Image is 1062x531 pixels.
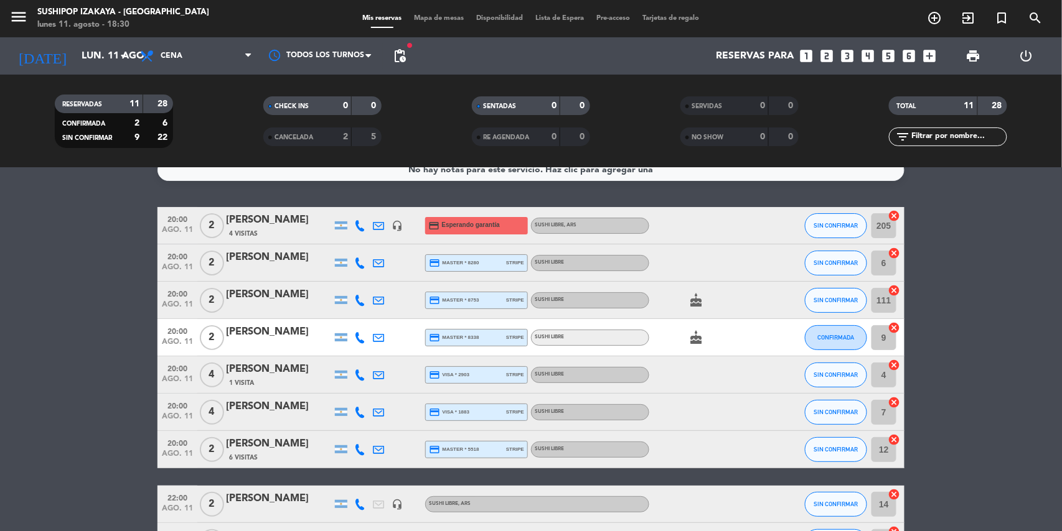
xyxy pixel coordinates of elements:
span: Mis reservas [357,15,408,22]
i: exit_to_app [961,11,976,25]
strong: 0 [371,101,378,110]
span: CONFIRMADA [62,121,105,127]
i: cake [688,330,703,345]
span: CHECK INS [275,103,309,109]
span: SIN CONFIRMAR [814,501,858,507]
span: NO SHOW [692,134,723,141]
i: credit_card [429,407,440,418]
span: SUSHI LIBRE [535,409,564,414]
strong: 5 [371,132,378,141]
span: ago. 11 [162,263,193,277]
span: Reservas para [717,50,794,62]
i: menu [9,7,28,26]
span: fiber_manual_record [406,42,413,49]
i: credit_card [429,369,440,381]
span: Cena [161,52,182,60]
strong: 28 [157,99,170,108]
button: CONFIRMADA [805,325,867,350]
i: cancel [888,247,901,259]
span: 20:00 [162,286,193,300]
strong: 0 [552,101,557,110]
span: master * 5518 [429,444,479,455]
i: credit_card [428,220,439,231]
span: SIN CONFIRMAR [814,371,858,378]
div: [PERSON_NAME] [226,212,332,228]
span: stripe [506,296,524,304]
span: SIN CONFIRMAR [814,259,858,266]
i: looks_5 [881,48,897,64]
span: 20:00 [162,211,193,226]
span: SENTADAS [483,103,516,109]
button: menu [9,7,28,30]
span: CANCELADA [275,134,313,141]
span: ago. 11 [162,375,193,389]
i: credit_card [429,444,440,455]
span: 20:00 [162,249,193,263]
i: filter_list [895,129,910,144]
span: SUSHI LIBRE [535,335,564,339]
span: 20:00 [162,323,193,338]
span: ago. 11 [162,300,193,315]
i: credit_card [429,332,440,343]
i: power_settings_new [1018,48,1033,63]
span: 22:00 [162,490,193,504]
span: ago. 11 [162,338,193,352]
span: RESERVADAS [62,101,102,108]
strong: 0 [343,101,348,110]
strong: 9 [134,133,139,142]
span: 4 [200,400,224,425]
span: , ARS [564,223,576,228]
span: ago. 11 [162,504,193,519]
button: SIN CONFIRMAR [805,251,867,275]
span: , ARS [458,501,471,506]
span: 2 [200,288,224,313]
span: SUSHI LIBRE [535,223,576,228]
span: stripe [506,333,524,341]
strong: 0 [760,132,765,141]
strong: 0 [789,101,796,110]
span: SERVIDAS [692,103,722,109]
span: print [966,48,980,63]
button: SIN CONFIRMAR [805,213,867,238]
i: cancel [888,359,901,371]
span: Disponibilidad [471,15,530,22]
i: cancel [888,210,901,222]
span: Pre-acceso [591,15,637,22]
input: Filtrar por nombre... [910,130,1007,144]
span: visa * 1883 [429,407,469,418]
span: Esperando garantía [442,220,500,230]
div: [PERSON_NAME] [226,399,332,415]
i: search [1028,11,1043,25]
span: SUSHI LIBRE [429,501,471,506]
span: SUSHI LIBRE [535,297,564,302]
button: SIN CONFIRMAR [805,288,867,313]
i: headset_mic [392,220,403,231]
i: add_box [922,48,938,64]
span: SUSHI LIBRE [535,372,564,377]
span: 4 Visitas [229,229,258,239]
strong: 0 [760,101,765,110]
span: Lista de Espera [530,15,591,22]
span: pending_actions [392,48,407,63]
span: ago. 11 [162,226,193,240]
span: 2 [200,325,224,350]
i: add_circle_outline [928,11,942,25]
span: 20:00 [162,361,193,375]
div: lunes 11. agosto - 18:30 [37,19,209,31]
span: SUSHI LIBRE [535,260,564,265]
span: ago. 11 [162,412,193,427]
span: 4 [200,362,224,387]
i: looks_6 [901,48,918,64]
span: Tarjetas de regalo [637,15,706,22]
div: No hay notas para este servicio. Haz clic para agregar una [409,163,654,177]
i: cancel [888,488,901,501]
span: stripe [506,259,524,267]
span: stripe [506,408,524,416]
i: credit_card [429,295,440,306]
strong: 0 [580,132,588,141]
span: stripe [506,445,524,453]
span: CONFIRMADA [818,334,855,341]
strong: 11 [964,101,974,110]
div: LOG OUT [1000,37,1053,75]
span: 2 [200,251,224,275]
